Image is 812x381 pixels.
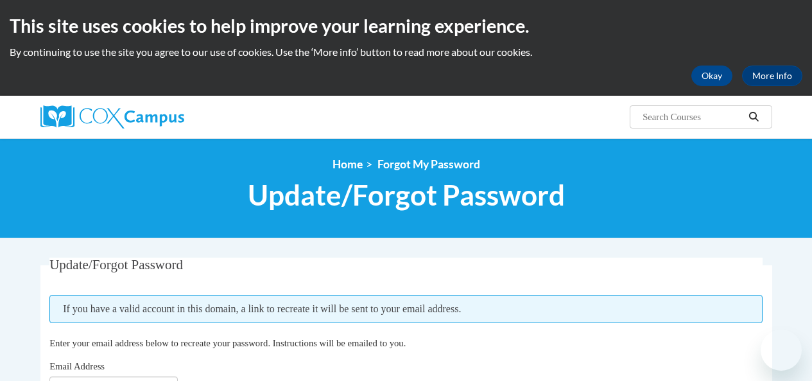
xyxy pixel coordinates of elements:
iframe: Button to launch messaging window [761,330,802,371]
p: By continuing to use the site you agree to our use of cookies. Use the ‘More info’ button to read... [10,45,802,59]
a: More Info [742,66,802,86]
span: Update/Forgot Password [49,257,183,272]
span: Email Address [49,361,105,371]
span: Update/Forgot Password [248,178,565,212]
img: Cox Campus [40,105,184,128]
a: Home [333,157,363,171]
span: If you have a valid account in this domain, a link to recreate it will be sent to your email addr... [49,295,763,323]
span: Forgot My Password [377,157,480,171]
h2: This site uses cookies to help improve your learning experience. [10,13,802,39]
a: Cox Campus [40,105,272,128]
button: Search [744,109,763,125]
span: Enter your email address below to recreate your password. Instructions will be emailed to you. [49,338,406,348]
input: Search Courses [641,109,744,125]
button: Okay [691,66,732,86]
